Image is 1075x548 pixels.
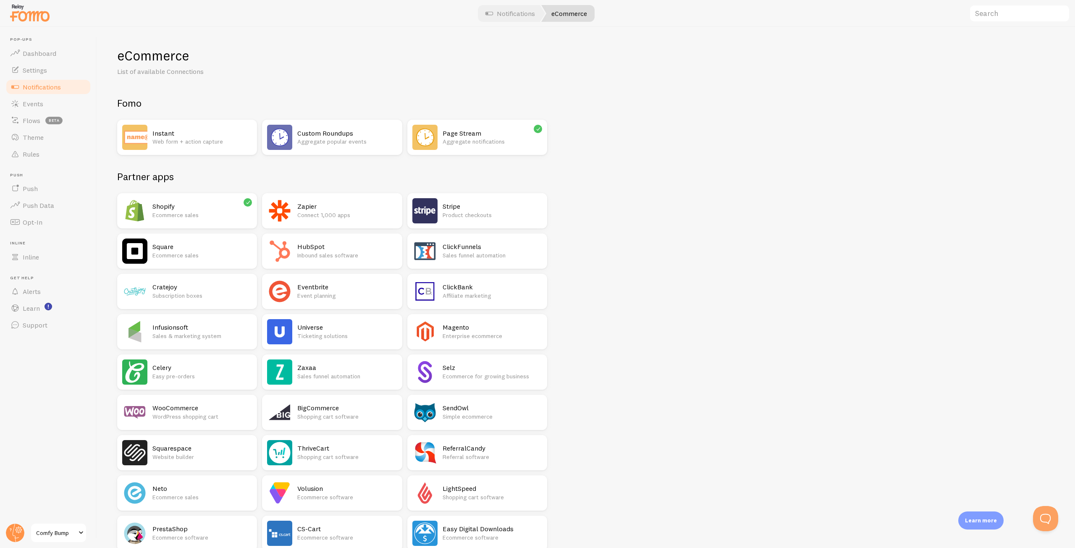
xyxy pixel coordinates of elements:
p: Ecommerce software [297,493,397,501]
span: Learn [23,304,40,312]
span: Flows [23,116,40,125]
h2: Zaxaa [297,363,397,372]
h2: Eventbrite [297,283,397,291]
img: PrestaShop [122,521,147,546]
h2: CS-Cart [297,524,397,533]
p: Web form + action capture [152,137,252,146]
img: Square [122,239,147,264]
p: Connect 1,000 apps [297,211,397,219]
span: Theme [23,133,44,142]
iframe: Help Scout Beacon - Open [1033,506,1058,531]
p: Shopping cart software [297,453,397,461]
p: Sales & marketing system [152,332,252,340]
img: Zapier [267,198,292,223]
a: Learn [5,300,92,317]
h2: HubSpot [297,242,397,251]
p: Ticketing solutions [297,332,397,340]
img: Stripe [412,198,438,223]
p: Ecommerce sales [152,493,252,501]
span: Push Data [23,201,54,210]
img: Zaxaa [267,359,292,385]
p: Sales funnel automation [297,372,397,380]
h2: Infusionsoft [152,323,252,332]
a: Flows beta [5,112,92,129]
img: Celery [122,359,147,385]
h2: Squarespace [152,444,252,453]
span: Support [23,321,47,329]
h2: Universe [297,323,397,332]
h2: ThriveCart [297,444,397,453]
span: Notifications [23,83,61,91]
p: List of available Connections [117,67,319,76]
img: Easy Digital Downloads [412,521,438,546]
span: Get Help [10,275,92,281]
h2: ClickBank [443,283,542,291]
img: Shopify [122,198,147,223]
p: Ecommerce sales [152,211,252,219]
img: Volusion [267,480,292,506]
a: Comfy Bump [30,523,87,543]
a: Theme [5,129,92,146]
h2: Volusion [297,484,397,493]
img: Squarespace [122,440,147,465]
p: Sales funnel automation [443,251,542,260]
p: Ecommerce software [297,533,397,542]
p: Ecommerce sales [152,251,252,260]
h2: Easy Digital Downloads [443,524,542,533]
img: ThriveCart [267,440,292,465]
img: Selz [412,359,438,385]
h2: Instant [152,129,252,138]
h2: ClickFunnels [443,242,542,251]
p: Aggregate notifications [443,137,542,146]
h2: BigCommerce [297,404,397,412]
h2: WooCommerce [152,404,252,412]
h2: PrestaShop [152,524,252,533]
a: Push [5,180,92,197]
h2: Stripe [443,202,542,211]
p: Product checkouts [443,211,542,219]
img: Custom Roundups [267,125,292,150]
a: Alerts [5,283,92,300]
h2: Selz [443,363,542,372]
span: Inline [10,241,92,246]
span: Push [10,173,92,178]
h2: Zapier [297,202,397,211]
p: Website builder [152,453,252,461]
img: SendOwl [412,400,438,425]
img: ClickFunnels [412,239,438,264]
a: Push Data [5,197,92,214]
img: Neto [122,480,147,506]
h2: Page Stream [443,129,542,138]
span: Push [23,184,38,193]
p: Aggregate popular events [297,137,397,146]
h2: Cratejoy [152,283,252,291]
a: Dashboard [5,45,92,62]
a: Settings [5,62,92,79]
a: Notifications [5,79,92,95]
img: Eventbrite [267,279,292,304]
span: Rules [23,150,39,158]
img: Instant [122,125,147,150]
img: HubSpot [267,239,292,264]
p: Event planning [297,291,397,300]
p: Enterprise ecommerce [443,332,542,340]
p: Affiliate marketing [443,291,542,300]
p: Simple ecommerce [443,412,542,421]
h2: ReferralCandy [443,444,542,453]
img: ReferralCandy [412,440,438,465]
img: Cratejoy [122,279,147,304]
p: Learn more [965,517,997,524]
h2: Fomo [117,97,547,110]
svg: <p>Watch New Feature Tutorials!</p> [45,303,52,310]
span: Pop-ups [10,37,92,42]
img: Magento [412,319,438,344]
img: Infusionsoft [122,319,147,344]
a: Inline [5,249,92,265]
a: Events [5,95,92,112]
span: Inline [23,253,39,261]
img: Universe [267,319,292,344]
p: Ecommerce software [152,533,252,542]
h2: Square [152,242,252,251]
h2: Custom Roundups [297,129,397,138]
span: Opt-In [23,218,42,226]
